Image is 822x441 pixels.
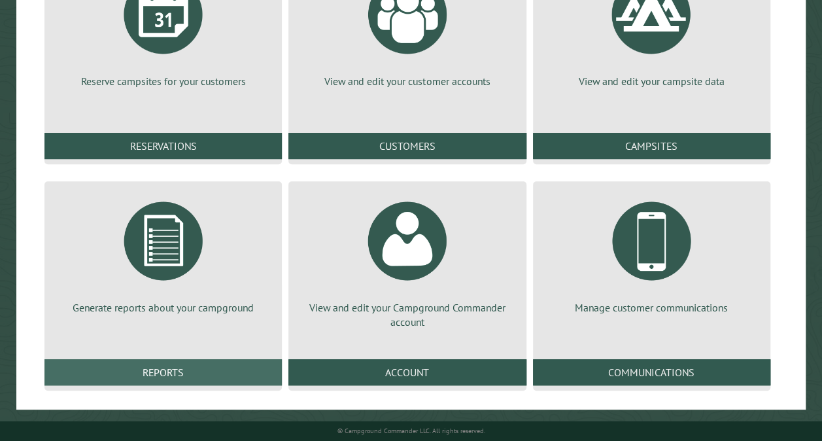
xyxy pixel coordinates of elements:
[44,359,282,385] a: Reports
[304,192,510,330] a: View and edit your Campground Commander account
[60,300,266,315] p: Generate reports about your campground
[60,192,266,315] a: Generate reports about your campground
[288,133,526,159] a: Customers
[337,427,485,435] small: © Campground Commander LLC. All rights reserved.
[288,359,526,385] a: Account
[549,74,755,88] p: View and edit your campsite data
[60,74,266,88] p: Reserve campsites for your customers
[533,359,770,385] a: Communications
[304,74,510,88] p: View and edit your customer accounts
[549,300,755,315] p: Manage customer communications
[44,133,282,159] a: Reservations
[304,300,510,330] p: View and edit your Campground Commander account
[549,192,755,315] a: Manage customer communications
[533,133,770,159] a: Campsites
